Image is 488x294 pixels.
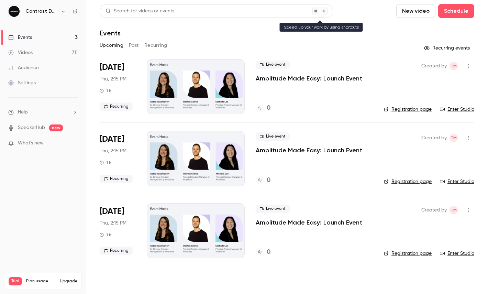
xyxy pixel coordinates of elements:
span: Recurring [100,247,133,255]
div: Oct 2 Thu, 1:15 PM (Europe/London) [100,131,136,186]
div: 1 h [100,88,111,94]
span: Created by [421,206,447,214]
div: Audience [8,64,39,71]
a: Amplitude Made Easy: Launch Event [256,218,362,227]
button: Schedule [438,4,474,18]
a: SpeakerHub [18,124,45,131]
div: Oct 9 Thu, 1:15 PM (Europe/London) [100,203,136,258]
span: Created by [421,134,447,142]
div: 1 h [100,160,111,165]
a: Enter Studio [440,178,474,185]
a: 0 [256,176,270,185]
h1: Events [100,29,121,37]
a: Enter Studio [440,250,474,257]
div: Settings [8,79,36,86]
a: Registration page [384,250,432,257]
span: Live event [256,132,290,141]
span: Thu, 2:15 PM [100,148,126,154]
span: [DATE] [100,134,124,145]
h4: 0 [267,104,270,113]
span: Recurring [100,102,133,111]
span: Created by [421,62,447,70]
button: Upgrade [60,279,77,284]
span: Live event [256,205,290,213]
h6: Contrast Demos [25,8,58,15]
a: Registration page [384,106,432,113]
a: Amplitude Made Easy: Launch Event [256,74,362,83]
div: 1 h [100,232,111,238]
span: Recurring [100,175,133,183]
div: Search for videos or events [106,8,174,15]
img: Contrast Demos [9,6,20,17]
span: Help [18,109,28,116]
span: TM [451,62,457,70]
h4: 0 [267,176,270,185]
span: Live event [256,61,290,69]
span: TM [451,134,457,142]
div: Events [8,34,32,41]
a: Registration page [384,178,432,185]
button: Recurring events [421,43,474,54]
button: Recurring [144,40,167,51]
button: Upcoming [100,40,123,51]
span: new [49,124,63,131]
span: Trial [9,277,22,285]
a: Enter Studio [440,106,474,113]
span: Tim Minton [450,134,458,142]
span: Plan usage [26,279,56,284]
a: 0 [256,248,270,257]
button: New video [396,4,435,18]
span: [DATE] [100,62,124,73]
span: Tim Minton [450,62,458,70]
a: 0 [256,104,270,113]
span: What's new [18,140,44,147]
span: [DATE] [100,206,124,217]
button: Past [129,40,139,51]
span: TM [451,206,457,214]
div: Videos [8,49,33,56]
a: Amplitude Made Easy: Launch Event [256,146,362,154]
li: help-dropdown-opener [8,109,78,116]
span: Thu, 2:15 PM [100,76,126,83]
div: Sep 25 Thu, 1:15 PM (Europe/London) [100,59,136,114]
span: Thu, 2:15 PM [100,220,126,227]
span: Tim Minton [450,206,458,214]
h4: 0 [267,248,270,257]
